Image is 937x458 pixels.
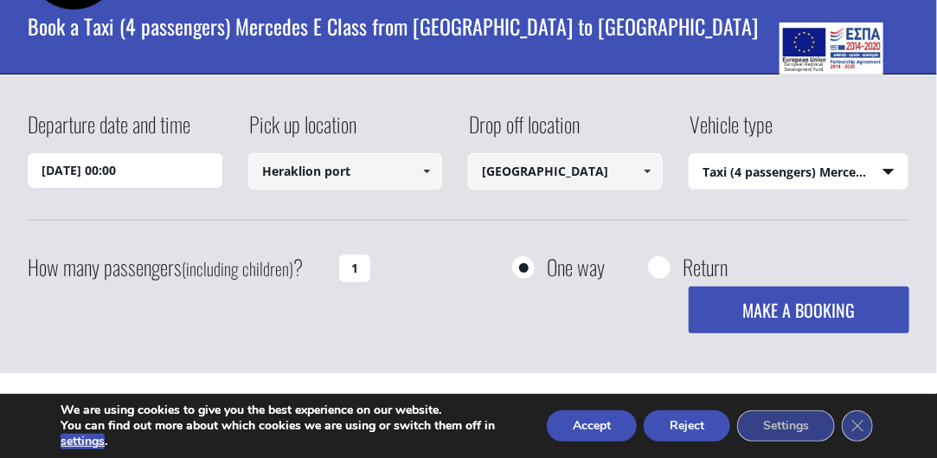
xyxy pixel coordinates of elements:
[468,153,663,190] input: Select drop-off location
[28,247,329,289] label: How many passengers ?
[644,410,730,442] button: Reject
[28,109,190,153] label: Departure date and time
[689,287,909,333] button: MAKE A BOOKING
[547,410,637,442] button: Accept
[61,403,516,418] p: We are using cookies to give you the best experience on our website.
[690,154,908,190] span: Taxi (4 passengers) Mercedes E Class
[61,434,105,449] button: settings
[61,418,516,449] p: You can find out more about which cookies we are using or switch them off in .
[468,109,580,153] label: Drop off location
[683,256,728,278] label: Return
[737,410,835,442] button: Settings
[413,153,441,190] a: Show All Items
[632,153,661,190] a: Show All Items
[689,109,773,153] label: Vehicle type
[842,410,873,442] button: Close GDPR Cookie Banner
[547,256,605,278] label: One way
[248,109,356,153] label: Pick up location
[182,255,293,281] small: (including children)
[248,153,443,190] input: Select pickup location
